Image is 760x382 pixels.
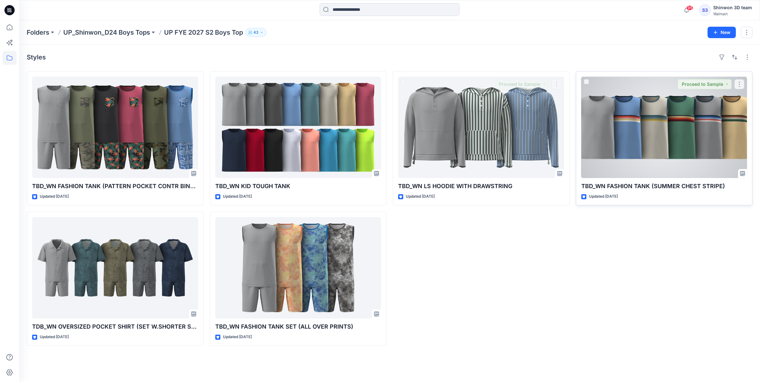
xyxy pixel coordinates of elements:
p: TDB_WN OVERSIZED POCKET SHIRT (SET W.SHORTER SHORTS) [32,322,198,331]
a: TBD_WN KID TOUGH TANK [215,77,381,178]
a: TBD_WN FASHION TANK (SUMMER CHEST STRIPE) [581,77,747,178]
a: TBD_WN FASHION TANK (PATTERN POCKET CONTR BINDING) [32,77,198,178]
h4: Styles [27,53,46,61]
a: TBD_WN LS HOODIE WITH DRAWSTRING [398,77,564,178]
div: Shinwon 3D team [713,4,752,11]
p: UP FYE 2027 S2 Boys Top [164,28,243,37]
div: Walmart [713,11,752,16]
p: Updated [DATE] [40,334,69,340]
p: Updated [DATE] [223,334,252,340]
p: TBD_WN KID TOUGH TANK [215,182,381,191]
p: Updated [DATE] [40,193,69,200]
a: Folders [27,28,49,37]
div: S3 [699,4,711,16]
a: UP_Shinwon_D24 Boys Tops [63,28,150,37]
p: TBD_WN FASHION TANK (SUMMER CHEST STRIPE) [581,182,747,191]
span: 95 [686,5,693,10]
button: New [708,27,736,38]
p: TBD_WN FASHION TANK SET (ALL OVER PRINTS) [215,322,381,331]
p: Updated [DATE] [406,193,435,200]
a: TBD_WN FASHION TANK SET (ALL OVER PRINTS) [215,217,381,318]
p: 43 [253,29,259,36]
button: 43 [245,28,266,37]
a: TDB_WN OVERSIZED POCKET SHIRT (SET W.SHORTER SHORTS) [32,217,198,318]
p: TBD_WN FASHION TANK (PATTERN POCKET CONTR BINDING) [32,182,198,191]
p: Updated [DATE] [223,193,252,200]
p: TBD_WN LS HOODIE WITH DRAWSTRING [398,182,564,191]
p: Updated [DATE] [589,193,618,200]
